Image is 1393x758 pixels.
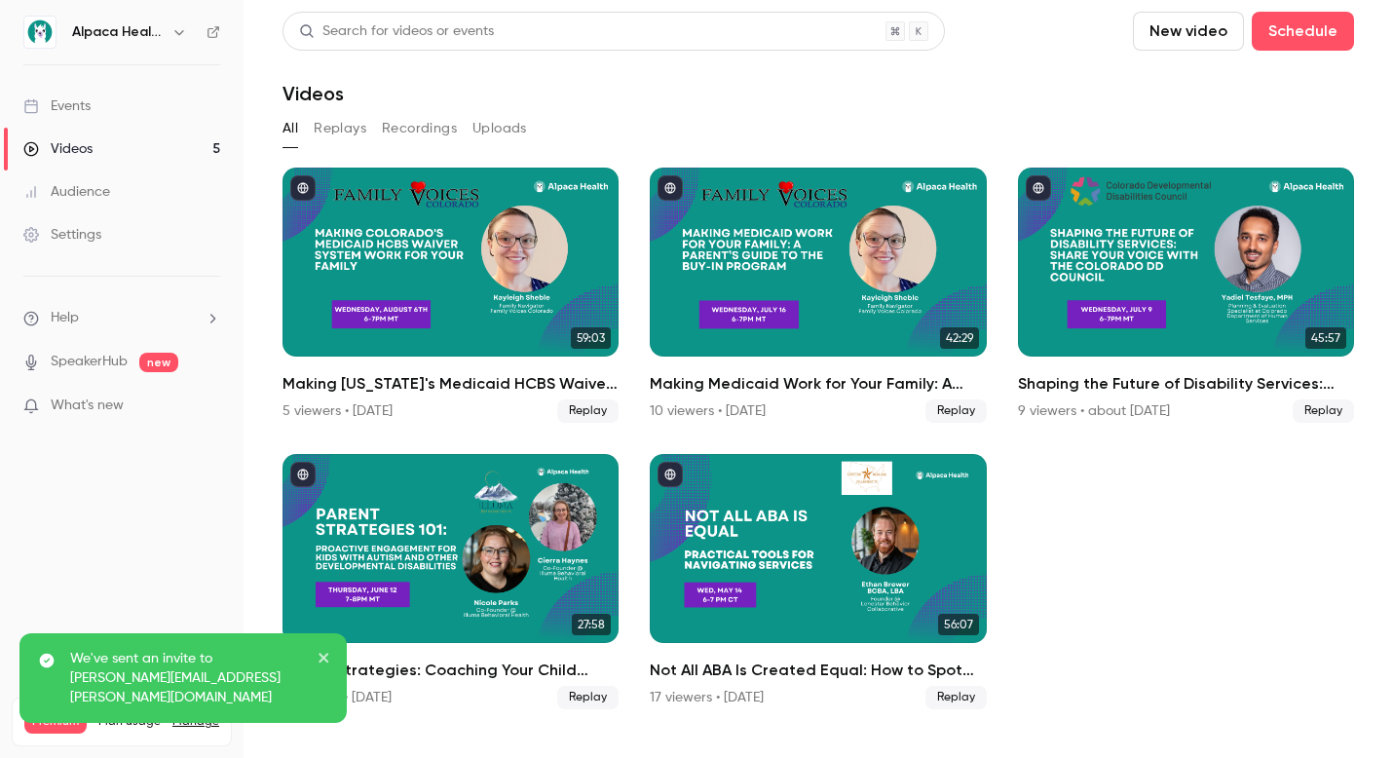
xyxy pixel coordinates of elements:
[925,399,987,423] span: Replay
[314,113,366,144] button: Replays
[299,21,494,42] div: Search for videos or events
[282,82,344,105] h1: Videos
[940,327,979,349] span: 42:29
[290,175,316,201] button: published
[658,175,683,201] button: published
[282,12,1354,746] section: Videos
[290,462,316,487] button: published
[1252,12,1354,51] button: Schedule
[472,113,527,144] button: Uploads
[650,688,764,707] div: 17 viewers • [DATE]
[650,168,986,423] li: Making Medicaid Work for Your Family: A Parent’s Guide to the Buy-In Program
[282,401,393,421] div: 5 viewers • [DATE]
[282,168,619,423] a: 59:03Making [US_STATE]'s Medicaid HCBS Waiver System Work for Your Family5 viewers • [DATE]Replay
[282,372,619,396] h2: Making [US_STATE]'s Medicaid HCBS Waiver System Work for Your Family
[1293,399,1354,423] span: Replay
[23,182,110,202] div: Audience
[650,168,986,423] a: 42:29Making Medicaid Work for Your Family: A Parent’s Guide to the Buy-In Program10 viewers • [DA...
[938,614,979,635] span: 56:07
[23,225,101,245] div: Settings
[23,96,91,116] div: Events
[1305,327,1346,349] span: 45:57
[572,614,611,635] span: 27:58
[139,353,178,372] span: new
[197,398,220,415] iframe: Noticeable Trigger
[51,396,124,416] span: What's new
[650,401,766,421] div: 10 viewers • [DATE]
[650,454,986,709] li: Not All ABA Is Created Equal: How to Spot Green and Red Flags in Autism Therapy
[51,352,128,372] a: SpeakerHub
[282,659,619,682] h2: Parent Strategies: Coaching Your Child Through Early Coping Skills at Home
[282,168,619,423] li: Making Colorado's Medicaid HCBS Waiver System Work for Your Family
[72,22,164,42] h6: Alpaca Health for Families
[650,659,986,682] h2: Not All ABA Is Created Equal: How to Spot Green and Red Flags in [MEDICAL_DATA]
[650,372,986,396] h2: Making Medicaid Work for Your Family: A Parent’s Guide to the Buy-In Program
[1018,168,1354,423] li: Shaping the Future of Disability Services: Share Your Voice with the Colorado DD Council
[1018,401,1170,421] div: 9 viewers • about [DATE]
[658,462,683,487] button: published
[318,649,331,672] button: close
[382,113,457,144] button: Recordings
[1026,175,1051,201] button: published
[1133,12,1244,51] button: New video
[571,327,611,349] span: 59:03
[557,686,619,709] span: Replay
[282,168,1354,709] ul: Videos
[925,686,987,709] span: Replay
[23,308,220,328] li: help-dropdown-opener
[70,649,304,707] p: We've sent an invite to [PERSON_NAME][EMAIL_ADDRESS][PERSON_NAME][DOMAIN_NAME]
[1018,168,1354,423] a: 45:57Shaping the Future of Disability Services: Share Your Voice with the [US_STATE] DD Council9 ...
[1018,372,1354,396] h2: Shaping the Future of Disability Services: Share Your Voice with the [US_STATE] DD Council
[23,139,93,159] div: Videos
[650,454,986,709] a: 56:07Not All ABA Is Created Equal: How to Spot Green and Red Flags in [MEDICAL_DATA]17 viewers • ...
[557,399,619,423] span: Replay
[282,454,619,709] li: Parent Strategies: Coaching Your Child Through Early Coping Skills at Home
[282,113,298,144] button: All
[51,308,79,328] span: Help
[282,454,619,709] a: 27:58Parent Strategies: Coaching Your Child Through Early Coping Skills at Home7 viewers • [DATE]...
[24,17,56,48] img: Alpaca Health for Families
